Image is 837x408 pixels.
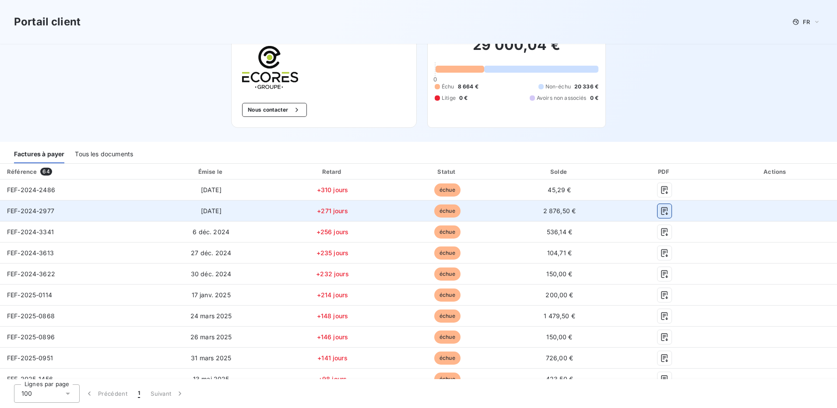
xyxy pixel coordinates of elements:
div: Référence [7,168,37,175]
button: Suivant [145,384,190,403]
div: Statut [392,167,502,176]
span: 1 479,50 € [544,312,575,320]
span: 0 [433,76,437,83]
span: [DATE] [201,207,222,215]
span: +235 jours [317,249,349,257]
span: FEF-2024-3341 [7,228,54,236]
span: Litige [442,94,456,102]
img: Company logo [242,46,298,89]
span: +148 jours [317,312,348,320]
span: FEF-2024-3622 [7,270,55,278]
span: 150,00 € [546,333,572,341]
span: FEF-2025-0951 [7,354,53,362]
button: 1 [133,384,145,403]
span: 1 [138,389,140,398]
span: échue [434,288,461,302]
span: échue [434,246,461,260]
span: 0 € [590,94,598,102]
h2: 29 000,04 € [435,36,598,63]
div: Tous les documents [75,145,133,163]
span: FEF-2025-0114 [7,291,52,299]
span: +256 jours [317,228,349,236]
span: 0 € [459,94,468,102]
div: Actions [716,167,835,176]
span: FEF-2024-3613 [7,249,54,257]
button: Précédent [80,384,133,403]
span: 536,14 € [547,228,572,236]
div: Solde [506,167,613,176]
div: Émise le [150,167,273,176]
span: +98 jours [318,375,347,383]
span: +232 jours [316,270,349,278]
span: +141 jours [317,354,348,362]
span: 31 mars 2025 [191,354,231,362]
div: Factures à payer [14,145,64,163]
span: FEF-2024-2486 [7,186,55,193]
span: FEF-2025-1456 [7,375,53,383]
span: échue [434,352,461,365]
span: 64 [40,168,52,176]
div: Retard [276,167,389,176]
span: 13 mai 2025 [193,375,229,383]
span: 6 déc. 2024 [193,228,229,236]
span: 30 déc. 2024 [191,270,232,278]
span: 20 336 € [574,83,598,91]
span: FEF-2025-0896 [7,333,55,341]
span: 726,00 € [546,354,573,362]
span: 8 664 € [458,83,478,91]
span: 423,50 € [546,375,573,383]
span: 2 876,50 € [543,207,576,215]
span: Échu [442,83,454,91]
span: Non-échu [545,83,571,91]
span: +310 jours [317,186,348,193]
button: Nous contacter [242,103,307,117]
span: +271 jours [317,207,348,215]
span: 17 janv. 2025 [192,291,231,299]
span: échue [434,331,461,344]
span: [DATE] [201,186,222,193]
span: +214 jours [317,291,348,299]
span: échue [434,373,461,386]
span: échue [434,225,461,239]
span: 200,00 € [545,291,573,299]
span: 24 mars 2025 [190,312,232,320]
span: FR [803,18,810,25]
span: Avoirs non associés [537,94,587,102]
span: 150,00 € [546,270,572,278]
h3: Portail client [14,14,81,30]
span: 45,29 € [548,186,571,193]
span: FEF-2025-0868 [7,312,55,320]
span: échue [434,267,461,281]
span: 26 mars 2025 [190,333,232,341]
span: 104,71 € [547,249,572,257]
span: +146 jours [317,333,348,341]
span: échue [434,183,461,197]
span: 27 déc. 2024 [191,249,231,257]
span: FEF-2024-2977 [7,207,54,215]
span: échue [434,204,461,218]
span: 100 [21,389,32,398]
span: échue [434,310,461,323]
div: PDF [616,167,712,176]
